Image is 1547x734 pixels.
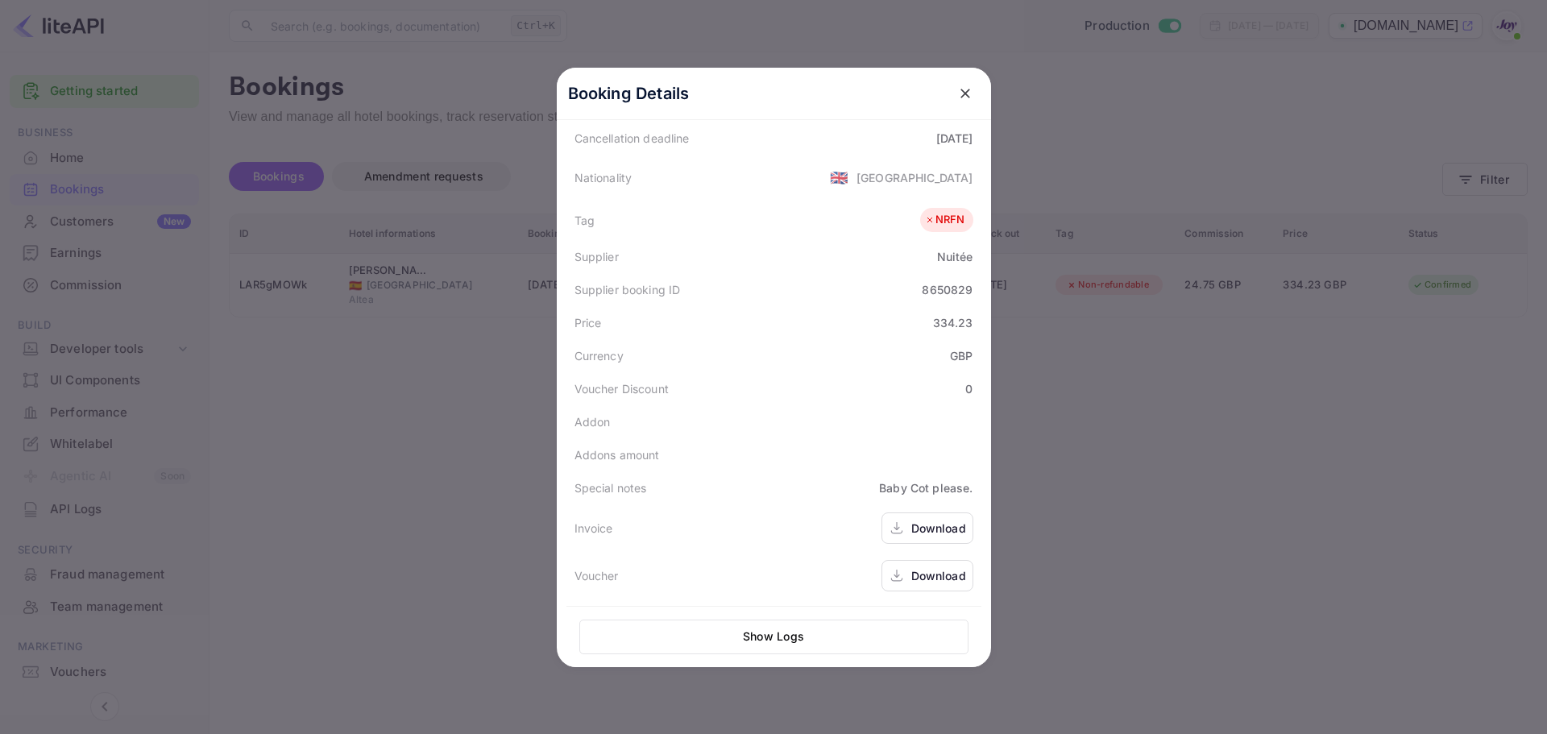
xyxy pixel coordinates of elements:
[574,413,611,430] div: Addon
[950,347,973,364] div: GBP
[574,347,624,364] div: Currency
[911,567,966,584] div: Download
[965,380,973,397] div: 0
[951,79,980,108] button: close
[911,520,966,537] div: Download
[574,248,619,265] div: Supplier
[879,479,973,496] div: Baby Cot please.
[830,163,848,192] span: United States
[568,81,690,106] p: Booking Details
[922,281,973,298] div: 8650829
[574,169,632,186] div: Nationality
[574,520,613,537] div: Invoice
[574,130,690,147] div: Cancellation deadline
[574,380,669,397] div: Voucher Discount
[924,212,965,228] div: NRFN
[937,248,973,265] div: Nuitée
[574,479,647,496] div: Special notes
[936,130,973,147] div: [DATE]
[933,314,973,331] div: 334.23
[579,620,968,654] button: Show Logs
[574,446,660,463] div: Addons amount
[856,169,973,186] div: [GEOGRAPHIC_DATA]
[574,567,619,584] div: Voucher
[574,212,595,229] div: Tag
[574,314,602,331] div: Price
[574,281,681,298] div: Supplier booking ID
